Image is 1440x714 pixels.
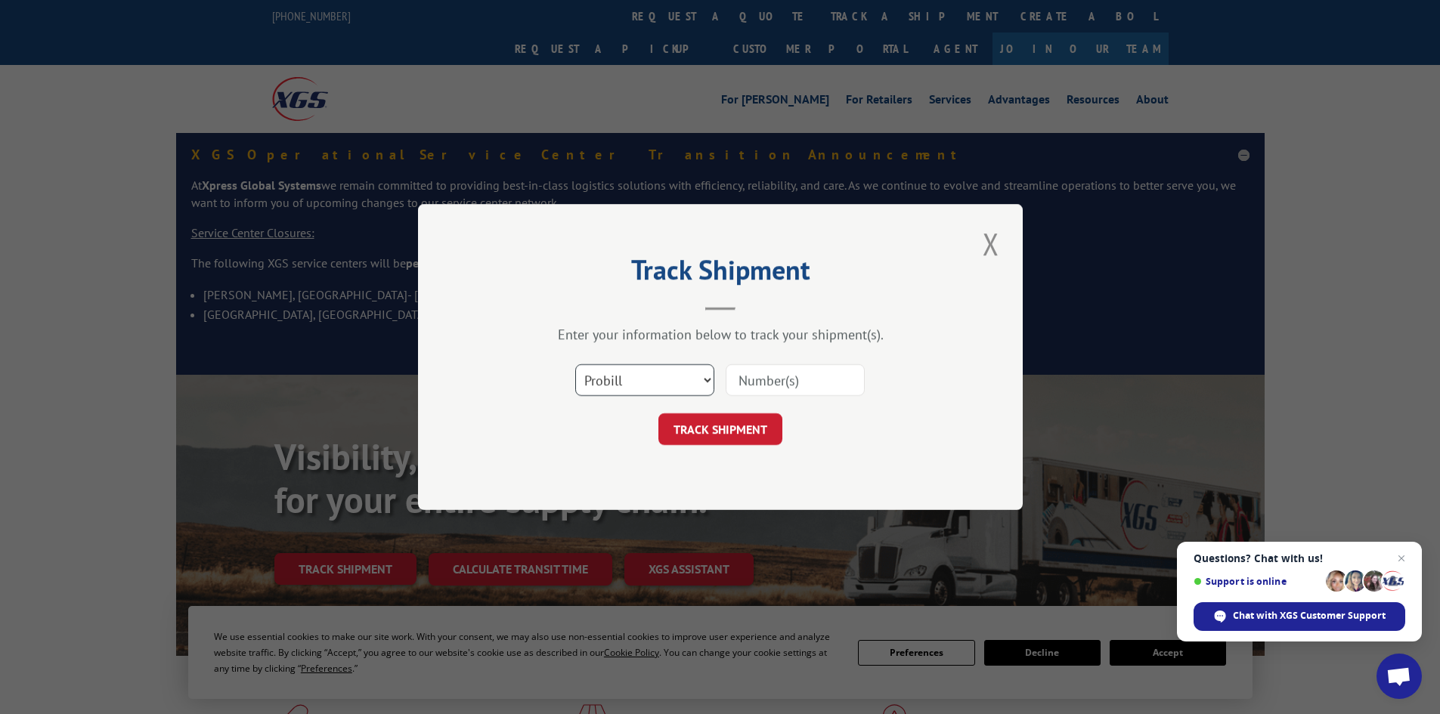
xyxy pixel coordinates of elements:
span: Chat with XGS Customer Support [1233,609,1386,623]
a: Open chat [1377,654,1422,699]
span: Chat with XGS Customer Support [1194,602,1405,631]
button: Close modal [978,223,1004,264]
span: Questions? Chat with us! [1194,552,1405,564]
div: Enter your information below to track your shipment(s). [494,326,947,343]
h2: Track Shipment [494,259,947,288]
span: Support is online [1194,576,1321,587]
button: TRACK SHIPMENT [658,413,782,445]
input: Number(s) [726,364,865,396]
